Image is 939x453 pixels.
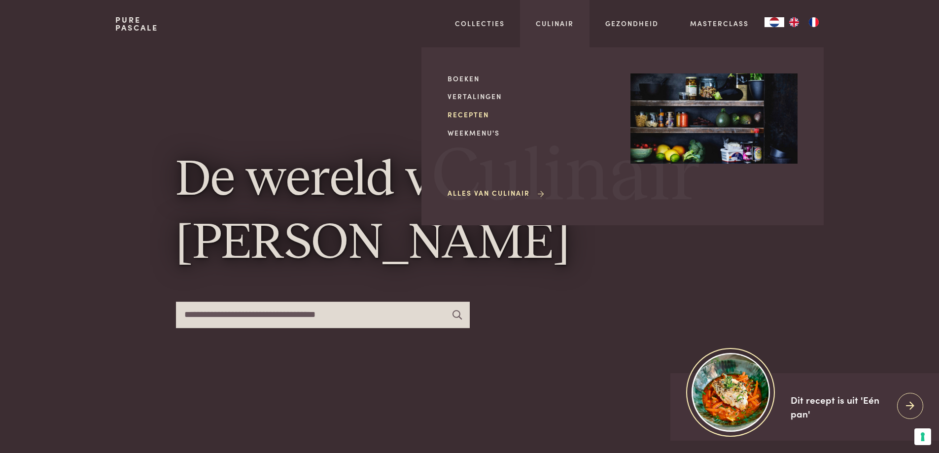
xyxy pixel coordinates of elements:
aside: Language selected: Nederlands [765,17,824,27]
a: Gezondheid [605,18,659,29]
a: Boeken [448,73,615,84]
img: Culinair [630,73,798,164]
a: Masterclass [690,18,749,29]
a: Recepten [448,109,615,120]
span: Culinair [432,139,700,215]
div: Language [765,17,784,27]
div: Dit recept is uit 'Eén pan' [791,393,889,421]
a: Culinair [536,18,574,29]
a: NL [765,17,784,27]
a: FR [804,17,824,27]
a: Alles van Culinair [448,188,546,198]
button: Uw voorkeuren voor toestemming voor trackingtechnologieën [914,428,931,445]
a: EN [784,17,804,27]
a: Vertalingen [448,91,615,102]
a: https://admin.purepascale.com/wp-content/uploads/2025/08/home_recept_link.jpg Dit recept is uit '... [670,373,939,441]
a: Weekmenu's [448,128,615,138]
ul: Language list [784,17,824,27]
a: PurePascale [115,16,158,32]
h1: De wereld van [PERSON_NAME] [176,150,764,276]
a: Collecties [455,18,505,29]
img: https://admin.purepascale.com/wp-content/uploads/2025/08/home_recept_link.jpg [692,353,770,431]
